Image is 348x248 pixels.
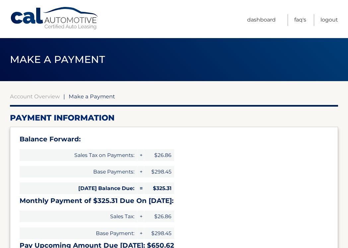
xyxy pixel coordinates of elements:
[137,211,144,222] span: +
[63,93,65,100] span: |
[144,211,174,222] span: $26.86
[320,14,338,26] a: Logout
[20,227,137,239] span: Base Payment:
[294,14,306,26] a: FAQ's
[144,149,174,161] span: $26.86
[137,149,144,161] span: +
[10,53,105,66] span: Make a Payment
[10,113,338,123] h2: Payment Information
[144,227,174,239] span: $298.45
[144,166,174,177] span: $298.45
[20,211,137,222] span: Sales Tax:
[20,182,137,194] span: [DATE] Balance Due:
[69,93,115,100] span: Make a Payment
[137,227,144,239] span: +
[20,197,328,205] h3: Monthly Payment of $325.31 Due On [DATE]:
[247,14,276,26] a: Dashboard
[20,149,137,161] span: Sales Tax on Payments:
[144,182,174,194] span: $325.31
[137,166,144,177] span: +
[137,182,144,194] span: =
[10,93,60,100] a: Account Overview
[20,166,137,177] span: Base Payments:
[20,135,328,143] h3: Balance Forward:
[10,7,100,30] a: Cal Automotive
